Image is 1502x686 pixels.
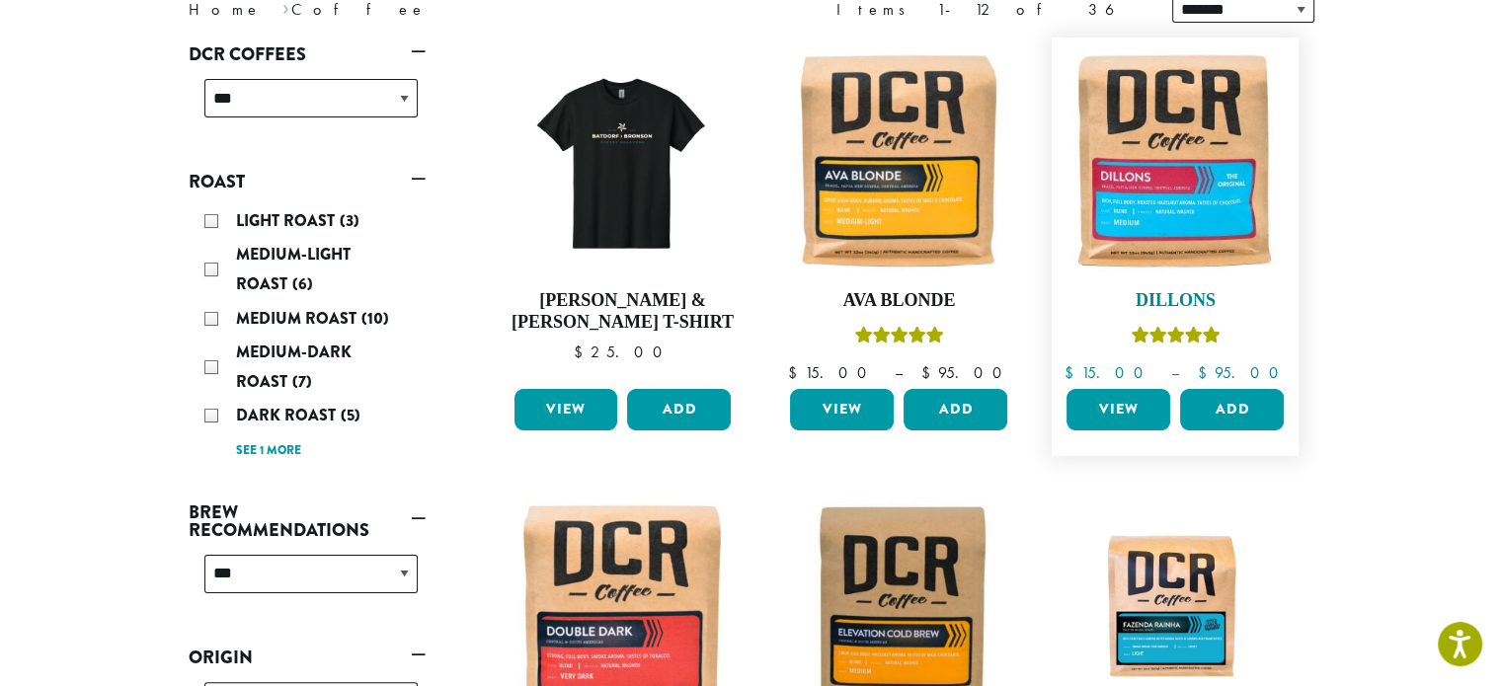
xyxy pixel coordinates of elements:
div: Rated 5.00 out of 5 [854,324,943,353]
div: Brew Recommendations [189,547,426,617]
h4: Ava Blonde [785,290,1012,312]
img: Dillons-12oz-300x300.jpg [1062,47,1289,274]
span: $ [574,342,591,362]
a: DillonsRated 5.00 out of 5 [1062,47,1289,381]
bdi: 15.00 [787,362,875,383]
button: Add [627,389,731,430]
span: – [894,362,902,383]
span: Medium-Dark Roast [236,341,352,393]
bdi: 95.00 [1197,362,1287,383]
a: Roast [189,165,426,198]
img: BB-T-Shirt-Mockup-scaled.png [509,47,736,274]
div: Roast [189,198,426,472]
h4: Dillons [1062,290,1289,312]
a: Brew Recommendations [189,495,426,547]
a: DCR Coffees [189,38,426,71]
a: Ava BlondeRated 5.00 out of 5 [785,47,1012,381]
span: $ [1197,362,1214,383]
bdi: 25.00 [574,342,672,362]
span: (10) [361,307,389,330]
span: (6) [292,272,313,295]
a: View [1067,389,1170,430]
a: Origin [189,641,426,674]
h4: [PERSON_NAME] & [PERSON_NAME] T-Shirt [510,290,737,333]
bdi: 95.00 [920,362,1010,383]
span: (5) [341,404,360,426]
div: Rated 5.00 out of 5 [1131,324,1220,353]
a: View [790,389,894,430]
div: DCR Coffees [189,71,426,141]
span: $ [1064,362,1080,383]
span: Dark Roast [236,404,341,426]
span: – [1170,362,1178,383]
span: Medium-Light Roast [236,243,351,295]
button: Add [904,389,1007,430]
span: (3) [340,209,359,232]
span: $ [787,362,804,383]
span: $ [920,362,937,383]
a: View [514,389,618,430]
a: [PERSON_NAME] & [PERSON_NAME] T-Shirt $25.00 [510,47,737,381]
button: Add [1180,389,1284,430]
a: See 1 more [236,441,301,461]
span: (7) [292,370,312,393]
img: Ava-Blonde-12oz-1-300x300.jpg [785,47,1012,274]
span: Medium Roast [236,307,361,330]
bdi: 15.00 [1064,362,1151,383]
span: Light Roast [236,209,340,232]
